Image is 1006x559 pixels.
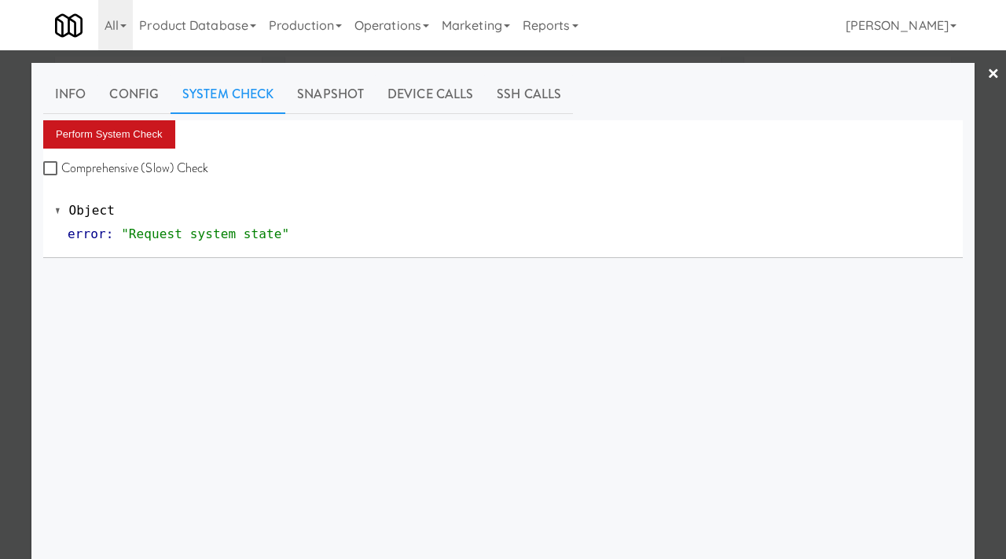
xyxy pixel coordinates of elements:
span: "Request system state" [121,226,289,241]
a: Snapshot [285,75,376,114]
a: SSH Calls [485,75,573,114]
img: Micromart [55,12,83,39]
a: × [987,50,1000,99]
a: Config [97,75,171,114]
button: Perform System Check [43,120,175,149]
a: Device Calls [376,75,485,114]
a: Info [43,75,97,114]
span: Object [69,203,115,218]
span: : [106,226,114,241]
label: Comprehensive (Slow) Check [43,156,209,180]
input: Comprehensive (Slow) Check [43,163,61,175]
a: System Check [171,75,285,114]
span: error [68,226,106,241]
